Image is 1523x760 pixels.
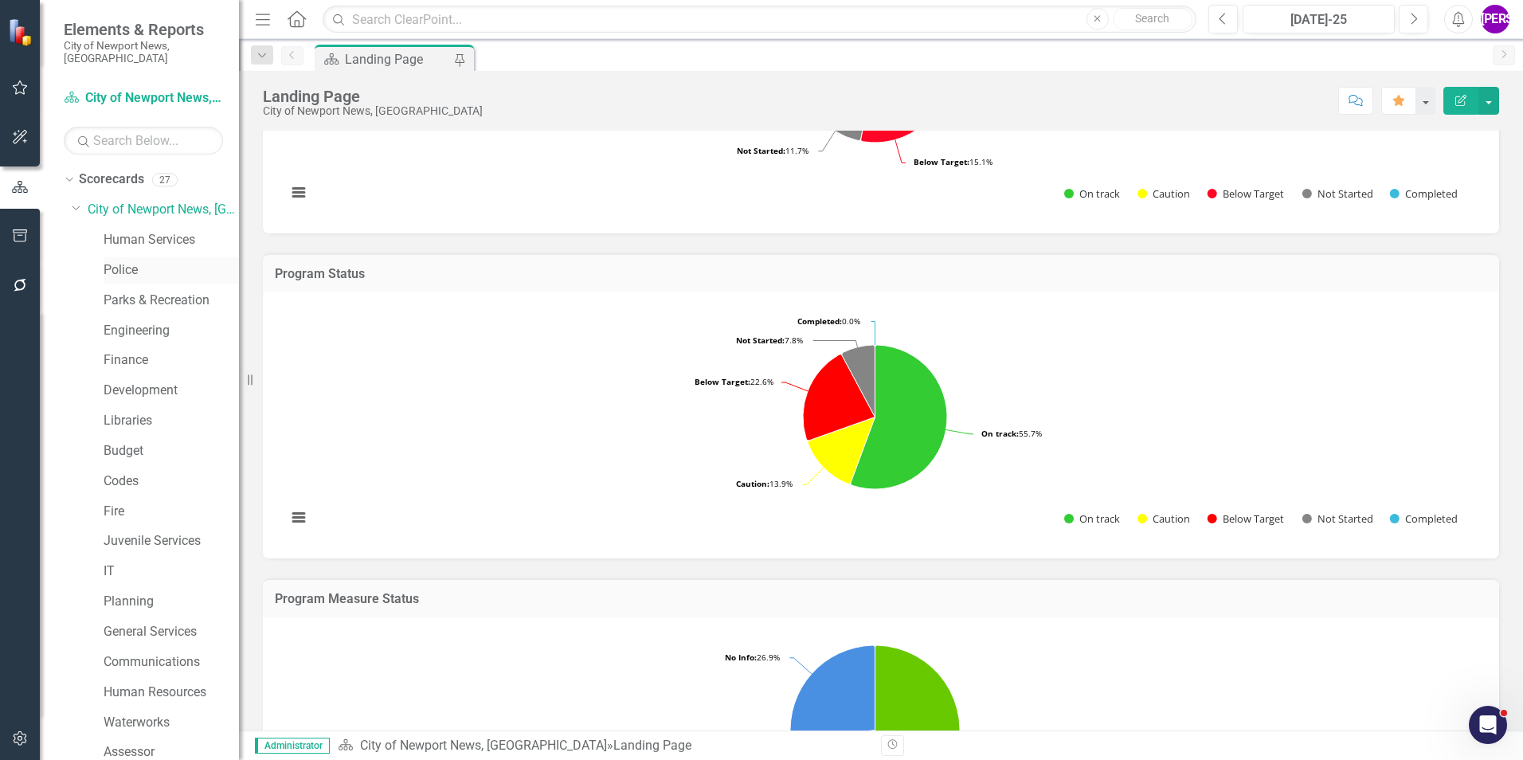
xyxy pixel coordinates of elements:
[1302,511,1372,526] button: Show Not Started
[695,376,773,387] text: 22.6%
[725,652,780,663] text: 26.9%
[1137,186,1190,201] button: Show Caution
[1208,186,1285,201] button: Show Below Target
[1481,5,1509,33] button: [PERSON_NAME]
[104,532,239,550] a: Juvenile Services
[981,428,1019,439] tspan: On track:
[737,145,785,156] tspan: Not Started:
[736,478,769,489] tspan: Caution:
[1243,5,1395,33] button: [DATE]-25
[323,6,1196,33] input: Search ClearPoint...
[1137,511,1190,526] button: Show Caution
[797,315,842,327] tspan: Completed:
[695,376,750,387] tspan: Below Target:
[736,335,803,346] text: 7.8%
[275,592,1487,606] h3: Program Measure Status
[104,714,239,732] a: Waterworks
[338,737,869,755] div: »
[104,412,239,430] a: Libraries
[279,304,1471,543] svg: Interactive chart
[104,322,239,340] a: Engineering
[1113,8,1192,30] button: Search
[64,127,223,155] input: Search Below...
[1064,511,1120,526] button: Show On track
[1248,10,1389,29] div: [DATE]-25
[104,351,239,370] a: Finance
[88,201,239,219] a: City of Newport News, [GEOGRAPHIC_DATA]
[797,315,860,327] text: 0.0%
[1390,186,1458,201] button: Show Completed
[104,472,239,491] a: Codes
[1208,511,1285,526] button: Show Below Target
[1064,186,1120,201] button: Show On track
[79,170,144,189] a: Scorecards
[152,173,178,186] div: 27
[288,182,310,204] button: View chart menu, Chart
[263,88,483,105] div: Landing Page
[104,503,239,521] a: Fire
[345,49,450,69] div: Landing Page
[104,653,239,672] a: Communications
[808,417,875,484] path: Caution, 16.
[8,18,36,46] img: ClearPoint Strategy
[1135,12,1169,25] span: Search
[1317,186,1373,201] text: Not Started
[1469,706,1507,744] iframe: Intercom live chat
[803,355,875,441] path: Below Target, 26.
[842,345,875,417] path: Not Started, 9.
[981,428,1042,439] text: 55.7%
[104,593,239,611] a: Planning
[104,261,239,280] a: Police
[104,382,239,400] a: Development
[1302,186,1372,201] button: Show Not Started
[104,442,239,460] a: Budget
[914,156,969,167] tspan: Below Target:
[64,89,223,108] a: City of Newport News, [GEOGRAPHIC_DATA]
[851,345,947,489] path: On track, 64.
[104,231,239,249] a: Human Services
[360,738,607,753] a: City of Newport News, [GEOGRAPHIC_DATA]
[104,684,239,702] a: Human Resources
[737,145,808,156] text: 11.7%
[736,478,793,489] text: 13.9%
[613,738,691,753] div: Landing Page
[914,156,992,167] text: 15.1%
[275,267,1487,281] h3: Program Status
[1390,511,1458,526] button: Show Completed
[736,335,785,346] tspan: Not Started:
[790,645,875,740] path: No Info, 86.
[279,304,1483,543] div: Chart. Highcharts interactive chart.
[104,623,239,641] a: General Services
[104,562,239,581] a: IT
[255,738,330,754] span: Administrator
[104,292,239,310] a: Parks & Recreation
[263,105,483,117] div: City of Newport News, [GEOGRAPHIC_DATA]
[288,507,310,529] button: View chart menu, Chart
[1317,511,1373,526] text: Not Started
[64,39,223,65] small: City of Newport News, [GEOGRAPHIC_DATA]
[725,652,757,663] tspan: No Info:
[64,20,223,39] span: Elements & Reports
